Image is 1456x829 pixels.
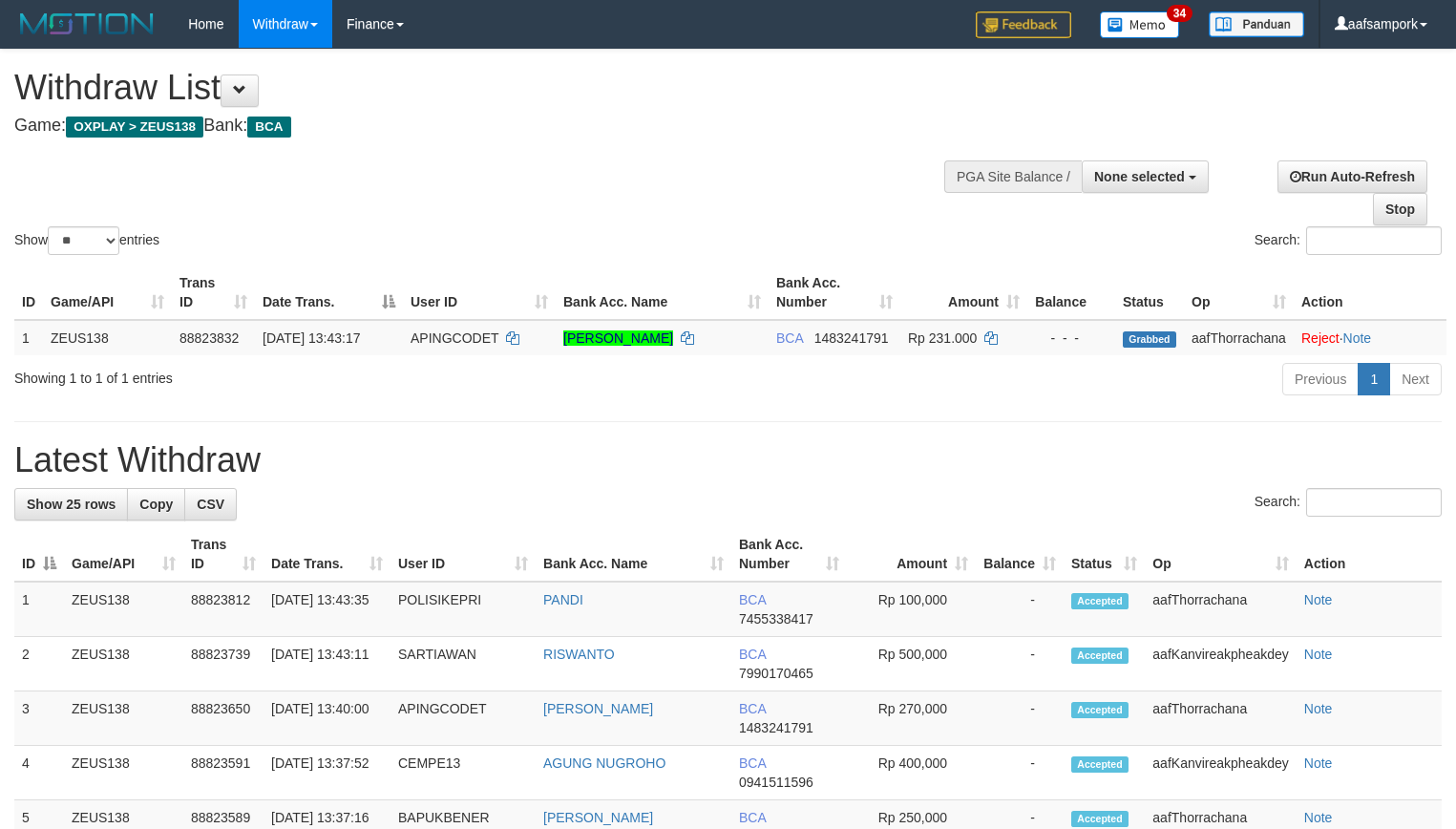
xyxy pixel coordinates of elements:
[976,582,1064,637] td: -
[390,691,536,746] td: APINGCODET
[739,775,813,790] span: Copy 0941511596 to clipboard
[1145,527,1296,582] th: Op: activate to sort column ascending
[1184,320,1294,355] td: aafThorrachana
[1027,266,1115,320] th: Balance
[43,320,172,355] td: ZEUS138
[1297,527,1442,582] th: Action
[1304,701,1333,716] a: Note
[64,637,183,691] td: ZEUS138
[43,266,172,320] th: Game/API: activate to sort column ascending
[139,497,173,512] span: Copy
[1071,593,1129,609] span: Accepted
[127,488,185,521] a: Copy
[847,691,976,746] td: Rp 270,000
[255,266,403,320] th: Date Trans.: activate to sort column descending
[1071,648,1129,664] span: Accepted
[14,637,64,691] td: 2
[543,701,653,716] a: [PERSON_NAME]
[1035,329,1108,348] div: - - -
[1294,320,1446,355] td: ·
[183,691,264,746] td: 88823650
[1389,363,1442,395] a: Next
[1082,160,1209,193] button: None selected
[739,592,766,607] span: BCA
[264,691,390,746] td: [DATE] 13:40:00
[976,11,1071,38] img: Feedback.jpg
[739,755,766,771] span: BCA
[390,637,536,691] td: SARTIAWAN
[1115,266,1184,320] th: Status
[944,160,1082,193] div: PGA Site Balance /
[563,330,673,346] a: [PERSON_NAME]
[847,527,976,582] th: Amount: activate to sort column ascending
[14,10,159,38] img: MOTION_logo.png
[48,226,119,255] select: Showentries
[64,746,183,800] td: ZEUS138
[1071,702,1129,718] span: Accepted
[847,582,976,637] td: Rp 100,000
[1100,11,1180,38] img: Button%20Memo.svg
[14,117,952,136] h4: Game: Bank:
[1094,169,1185,184] span: None selected
[411,330,498,346] span: APINGCODET
[900,266,1027,320] th: Amount: activate to sort column ascending
[976,637,1064,691] td: -
[64,527,183,582] th: Game/API: activate to sort column ascending
[14,582,64,637] td: 1
[263,330,360,346] span: [DATE] 13:43:17
[264,582,390,637] td: [DATE] 13:43:35
[197,497,224,512] span: CSV
[847,746,976,800] td: Rp 400,000
[739,810,766,825] span: BCA
[183,637,264,691] td: 88823739
[1184,266,1294,320] th: Op: activate to sort column ascending
[247,117,290,138] span: BCA
[1255,226,1442,255] label: Search:
[1277,160,1427,193] a: Run Auto-Refresh
[847,637,976,691] td: Rp 500,000
[1145,637,1296,691] td: aafKanvireakpheakdey
[66,117,203,138] span: OXPLAY > ZEUS138
[543,592,583,607] a: PANDI
[1358,363,1390,395] a: 1
[183,527,264,582] th: Trans ID: activate to sort column ascending
[1304,592,1333,607] a: Note
[264,637,390,691] td: [DATE] 13:43:11
[814,330,889,346] span: Copy 1483241791 to clipboard
[976,527,1064,582] th: Balance: activate to sort column ascending
[1255,488,1442,517] label: Search:
[14,361,592,388] div: Showing 1 to 1 of 1 entries
[731,527,847,582] th: Bank Acc. Number: activate to sort column ascending
[27,497,116,512] span: Show 25 rows
[14,69,952,107] h1: Withdraw List
[1343,330,1372,346] a: Note
[1304,810,1333,825] a: Note
[14,488,128,521] a: Show 25 rows
[264,527,390,582] th: Date Trans.: activate to sort column ascending
[390,582,536,637] td: POLISIKEPRI
[1071,811,1129,827] span: Accepted
[14,527,64,582] th: ID: activate to sort column descending
[1304,647,1333,662] a: Note
[403,266,556,320] th: User ID: activate to sort column ascending
[1301,330,1340,346] a: Reject
[739,611,813,627] span: Copy 7455338417 to clipboard
[1294,266,1446,320] th: Action
[14,266,43,320] th: ID
[390,746,536,800] td: CEMPE13
[1282,363,1359,395] a: Previous
[1145,746,1296,800] td: aafKanvireakpheakdey
[1373,193,1427,225] a: Stop
[1167,5,1192,22] span: 34
[172,266,255,320] th: Trans ID: activate to sort column ascending
[543,755,665,771] a: AGUNG NUGROHO
[776,330,803,346] span: BCA
[1123,331,1176,348] span: Grabbed
[64,582,183,637] td: ZEUS138
[1306,488,1442,517] input: Search:
[14,691,64,746] td: 3
[739,647,766,662] span: BCA
[14,746,64,800] td: 4
[543,810,653,825] a: [PERSON_NAME]
[179,330,239,346] span: 88823832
